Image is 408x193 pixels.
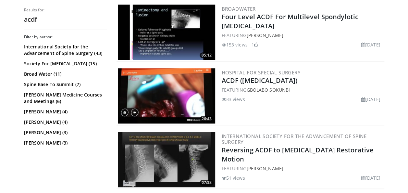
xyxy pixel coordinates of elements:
[222,174,245,181] li: 51 views
[24,81,105,88] a: Spine Base To Summit (7)
[24,34,107,40] h3: Filter by author:
[222,96,245,103] li: 33 views
[24,109,105,115] a: [PERSON_NAME] (4)
[222,41,248,48] li: 153 views
[252,41,258,48] li: 1
[222,6,256,12] a: BroadWater
[246,32,283,38] a: [PERSON_NAME]
[361,96,380,103] li: [DATE]
[222,12,358,30] a: Four Level ACDF For Multilevel Spondylotic [MEDICAL_DATA]
[24,140,105,146] a: [PERSON_NAME] (3)
[222,32,383,39] div: FEATURING
[222,165,383,172] div: FEATURING
[24,7,107,13] p: Results for:
[222,86,383,93] div: FEATURING
[361,174,380,181] li: [DATE]
[24,15,107,24] h2: acdf
[222,146,374,163] a: Reversing ACDF to [MEDICAL_DATA] Restorative Motion
[222,133,367,145] a: International Society for the Advancement of Spine Surgery
[118,5,215,60] a: 05:12
[24,119,105,125] a: [PERSON_NAME] (4)
[200,180,214,186] span: 07:38
[361,41,380,48] li: [DATE]
[246,165,283,172] a: [PERSON_NAME]
[200,52,214,58] span: 05:12
[24,92,105,105] a: [PERSON_NAME] Medicine Courses and Meetings (6)
[118,5,215,60] img: ba0e35c1-a5e6-48f4-92fb-f8779185adf8.300x170_q85_crop-smart_upscale.jpg
[24,60,105,67] a: Society For [MEDICAL_DATA] (15)
[24,71,105,77] a: Broad Water (11)
[118,132,215,187] a: 07:38
[246,87,290,93] a: Gbolabo Sokunbi
[24,44,105,57] a: International Society for the Advancement of Spine Surgery (43)
[222,69,301,76] a: Hospital for Special Surgery
[118,68,215,123] img: 0cf4a9c8-d829-407e-82bc-d4dc01ef5ab9.300x170_q85_crop-smart_upscale.jpg
[222,76,297,85] a: ACDF ([MEDICAL_DATA])
[200,116,214,122] span: 26:43
[24,129,105,136] a: [PERSON_NAME] (3)
[118,132,215,187] img: 291eea31-6f1f-445e-9206-2521f1271533.300x170_q85_crop-smart_upscale.jpg
[118,68,215,123] a: 26:43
